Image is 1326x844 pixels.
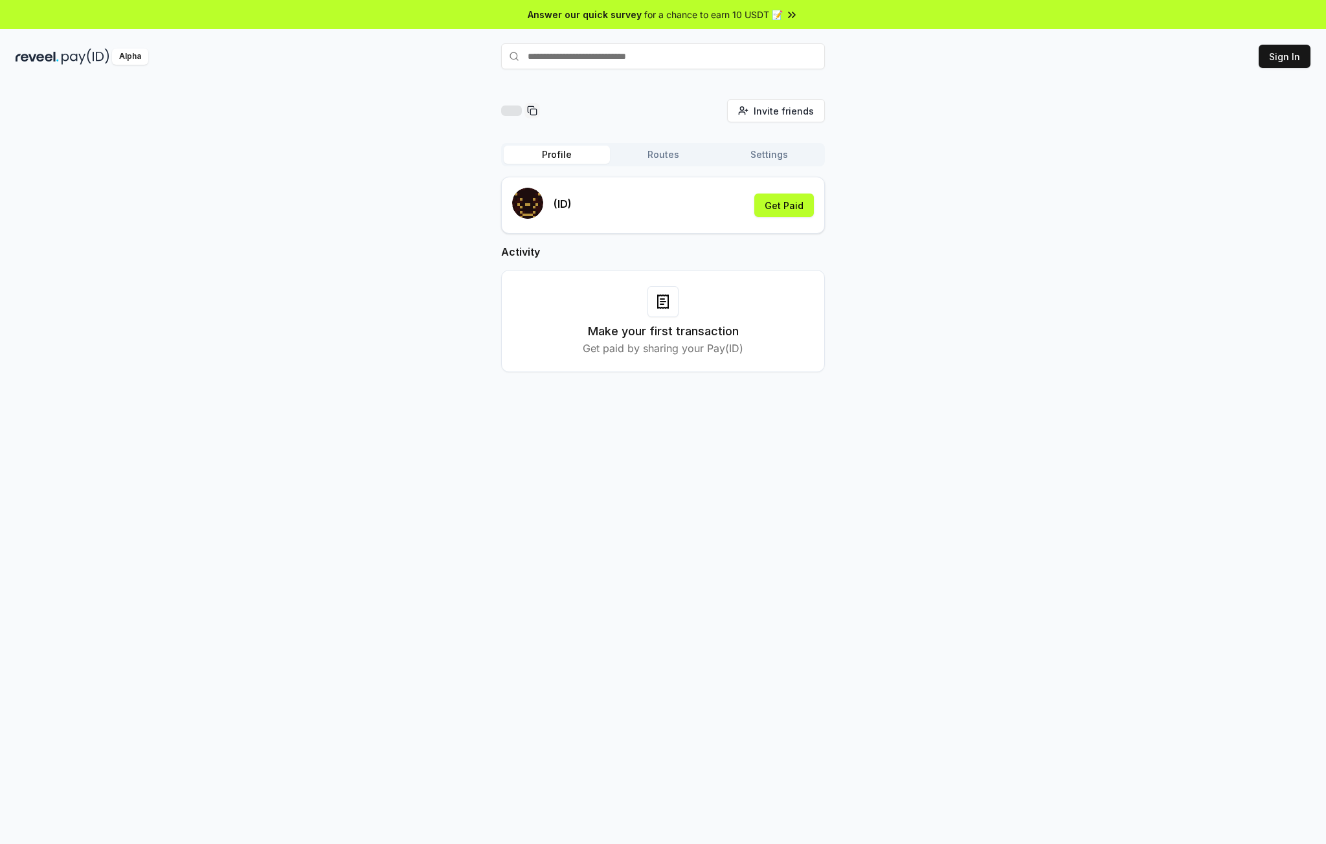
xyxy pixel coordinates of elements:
span: Answer our quick survey [528,8,642,21]
p: Get paid by sharing your Pay(ID) [583,340,743,356]
button: Sign In [1259,45,1310,68]
button: Settings [716,146,822,164]
span: for a chance to earn 10 USDT 📝 [644,8,783,21]
img: reveel_dark [16,49,59,65]
h3: Make your first transaction [588,322,739,340]
p: (ID) [554,196,572,212]
h2: Activity [501,244,825,260]
img: pay_id [62,49,109,65]
button: Get Paid [754,194,814,217]
button: Routes [610,146,716,164]
div: Alpha [112,49,148,65]
span: Invite friends [754,104,814,118]
button: Invite friends [727,99,825,122]
button: Profile [504,146,610,164]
